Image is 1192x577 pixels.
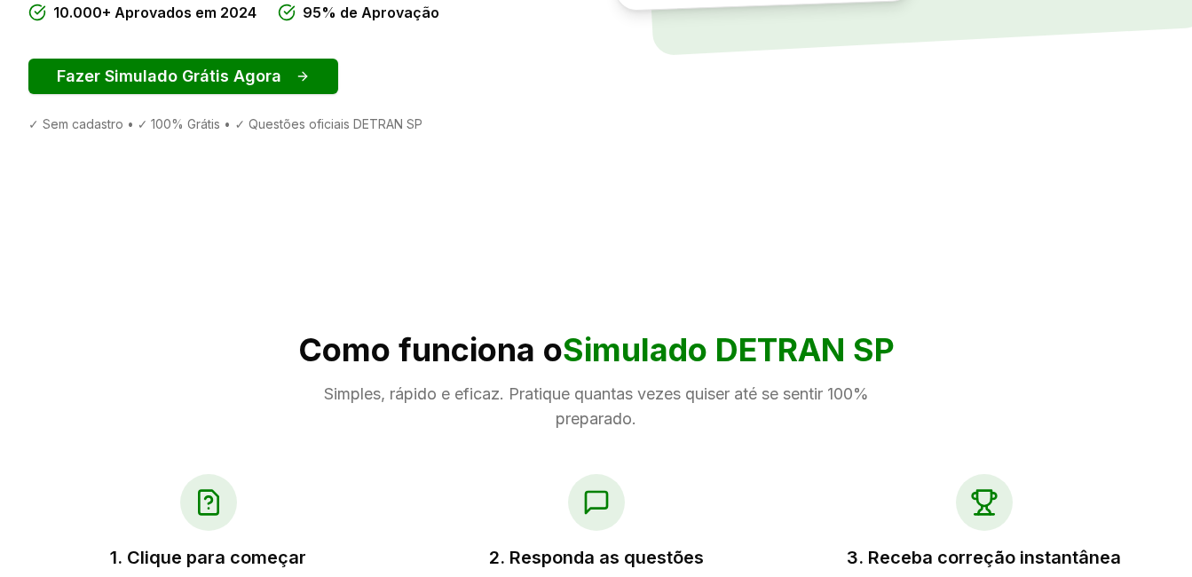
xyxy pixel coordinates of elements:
h3: 3. Receba correção instantânea [804,545,1164,570]
span: 10.000+ Aprovados em 2024 [53,2,257,23]
p: Simples, rápido e eficaz. Pratique quantas vezes quiser até se sentir 100% preparado. [298,382,895,431]
div: ✓ Sem cadastro • ✓ 100% Grátis • ✓ Questões oficiais DETRAN SP [28,115,582,133]
h3: 1. Clique para começar [28,545,388,570]
h3: 2. Responda as questões [416,545,776,570]
h2: Como funciona o [28,332,1164,368]
span: Simulado DETRAN SP [563,330,895,369]
button: Fazer Simulado Grátis Agora [28,59,338,94]
span: 95% de Aprovação [303,2,439,23]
